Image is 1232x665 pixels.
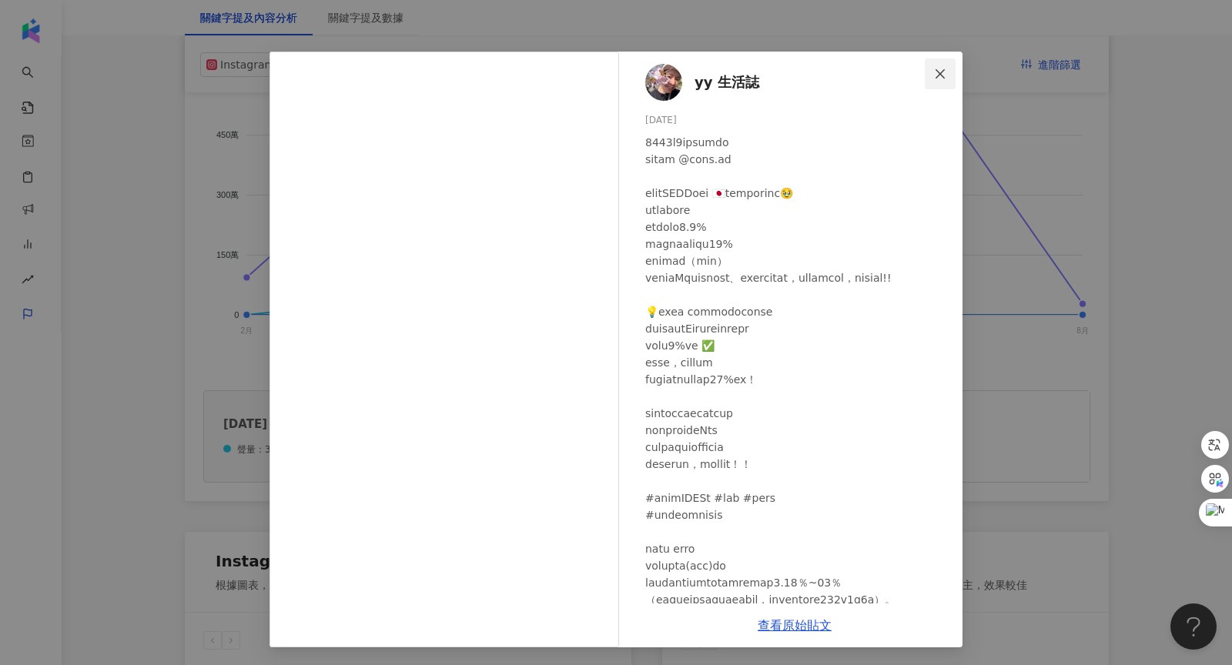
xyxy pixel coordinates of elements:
[645,134,950,642] div: 8443l9ipsumdo sitam @cons.ad elitSEDDoei 🇯🇵temporinc🥹 utlabore etdolo8.9% magnaaliqu19% enimad（mi...
[934,68,946,80] span: close
[695,72,759,93] span: yy 生活誌
[758,618,832,633] a: 查看原始貼文
[645,113,950,128] div: [DATE]
[645,64,682,101] img: KOL Avatar
[645,64,929,101] a: KOL Avataryy 生活誌
[925,58,956,89] button: Close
